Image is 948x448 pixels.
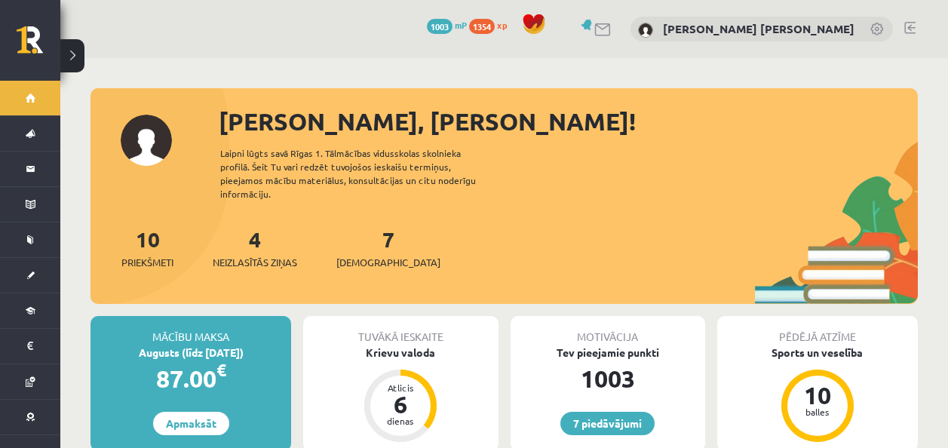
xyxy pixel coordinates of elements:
[717,345,918,361] div: Sports un veselība
[121,255,173,270] span: Priekšmeti
[91,361,291,397] div: 87.00
[511,316,705,345] div: Motivācija
[717,316,918,345] div: Pēdējā atzīme
[336,226,440,270] a: 7[DEMOGRAPHIC_DATA]
[213,226,297,270] a: 4Neizlasītās ziņas
[795,383,840,407] div: 10
[17,26,60,64] a: Rīgas 1. Tālmācības vidusskola
[638,23,653,38] img: Markuss Kristiāns Berģis
[663,21,854,36] a: [PERSON_NAME] [PERSON_NAME]
[469,19,514,31] a: 1354 xp
[427,19,453,34] span: 1003
[216,359,226,381] span: €
[378,383,423,392] div: Atlicis
[560,412,655,435] a: 7 piedāvājumi
[303,345,498,444] a: Krievu valoda Atlicis 6 dienas
[795,407,840,416] div: balles
[511,345,705,361] div: Tev pieejamie punkti
[511,361,705,397] div: 1003
[336,255,440,270] span: [DEMOGRAPHIC_DATA]
[303,316,498,345] div: Tuvākā ieskaite
[91,345,291,361] div: Augusts (līdz [DATE])
[153,412,229,435] a: Apmaksāt
[427,19,467,31] a: 1003 mP
[303,345,498,361] div: Krievu valoda
[378,416,423,425] div: dienas
[219,103,918,140] div: [PERSON_NAME], [PERSON_NAME]!
[717,345,918,444] a: Sports un veselība 10 balles
[469,19,495,34] span: 1354
[213,255,297,270] span: Neizlasītās ziņas
[497,19,507,31] span: xp
[91,316,291,345] div: Mācību maksa
[121,226,173,270] a: 10Priekšmeti
[455,19,467,31] span: mP
[220,146,502,201] div: Laipni lūgts savā Rīgas 1. Tālmācības vidusskolas skolnieka profilā. Šeit Tu vari redzēt tuvojošo...
[378,392,423,416] div: 6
